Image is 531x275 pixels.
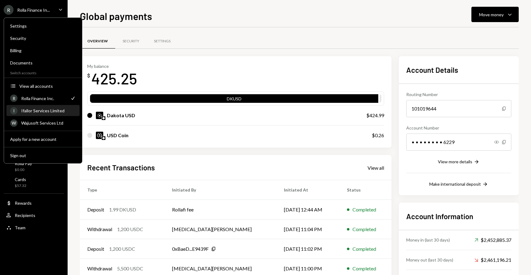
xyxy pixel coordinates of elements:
button: Apply for a new account [6,134,80,145]
div: Deposit [87,206,104,213]
h2: Account Information [406,211,511,221]
div: Move money [479,11,504,18]
div: Account Number [406,125,511,131]
div: Wajusoft Services Ltd [21,120,76,126]
a: Security [115,33,147,49]
a: WWajusoft Services Ltd [6,117,80,128]
div: Rewards [15,200,32,206]
td: [DATE] 11:02 PM [277,239,340,259]
a: Documents [6,57,80,68]
div: Completed [352,206,376,213]
div: Switch accounts [4,69,82,75]
div: $57.32 [15,183,26,188]
div: $2,461,196.21 [474,256,511,264]
div: Billing [10,48,76,53]
button: View all accounts [6,81,80,92]
div: $0.26 [372,132,384,139]
div: Withdrawal [87,226,112,233]
div: $2,452,885.37 [474,236,511,244]
a: View all [368,164,384,171]
div: Rolla Finance In... [17,7,50,13]
h2: Account Details [406,65,511,75]
div: 5,500 USDC [117,265,143,272]
div: 101019644 [406,100,511,117]
th: Status [340,180,391,200]
div: Completed [352,265,376,272]
div: Completed [352,226,376,233]
div: Ifallor Services Limited [21,108,76,113]
div: Settings [154,39,171,44]
div: Make international deposit [429,181,481,187]
div: DKUSD [90,95,378,104]
img: DKUSD [96,112,103,119]
th: Type [80,180,165,200]
div: $424.99 [366,112,384,119]
div: $0.00 [15,167,32,172]
div: Money in (last 30 days) [406,237,450,243]
div: 1,200 USDC [117,226,143,233]
div: 425.25 [91,69,137,88]
div: Recipients [15,213,35,218]
div: Overview [87,39,108,44]
a: Team [4,222,64,233]
a: Recipients [4,210,64,221]
td: [MEDICAL_DATA][PERSON_NAME] [165,219,277,239]
div: Completed [352,245,376,253]
div: R [10,95,18,102]
a: Overview [80,33,115,49]
a: Settings [147,33,178,49]
button: Sign out [6,150,80,161]
div: $ [87,72,90,79]
h2: Recent Transactions [87,162,155,172]
button: Move money [471,7,519,22]
div: Settings [10,23,76,29]
div: Cards [15,177,26,182]
div: Apply for a new account [10,137,76,142]
td: [DATE] 12:44 AM [277,200,340,219]
a: Security [6,33,80,44]
div: View more details [438,159,472,164]
a: IIfallor Services Limited [6,105,80,116]
button: View more details [438,159,480,165]
div: Team [15,225,26,230]
div: W [10,119,18,127]
div: I [10,107,18,114]
div: Dakota USD [107,112,135,119]
div: Security [123,39,139,44]
div: View all [368,165,384,171]
div: Rolla Finance Inc. [21,96,66,101]
a: Cards$57.32 [4,175,64,190]
div: Routing Number [406,91,511,98]
th: Initiated At [277,180,340,200]
div: View all accounts [19,83,76,89]
h1: Global payments [80,10,152,22]
div: Sign out [10,153,76,158]
td: [DATE] 11:04 PM [277,219,340,239]
div: 1,200 USDC [109,245,135,253]
div: 0xBaeD...E9439F [172,245,209,253]
a: Settings [6,20,80,31]
div: Money out (last 30 days) [406,257,453,263]
div: • • • • • • • • 6229 [406,134,511,151]
div: Documents [10,60,76,65]
img: base-mainnet [102,116,105,120]
div: 1.99 DKUSD [109,206,136,213]
a: Billing [6,45,80,56]
div: R [4,5,14,15]
img: base-mainnet [102,136,105,140]
div: Security [10,36,76,41]
button: Make international deposit [429,181,488,188]
td: Rollafi fee [165,200,277,219]
div: My balance [87,64,137,69]
a: Rolla Pay$0.00 [4,159,64,174]
div: Deposit [87,245,104,253]
img: USDC [96,132,103,139]
div: Withdrawal [87,265,112,272]
th: Initiated By [165,180,277,200]
div: USD Coin [107,132,128,139]
a: Rewards [4,197,64,208]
